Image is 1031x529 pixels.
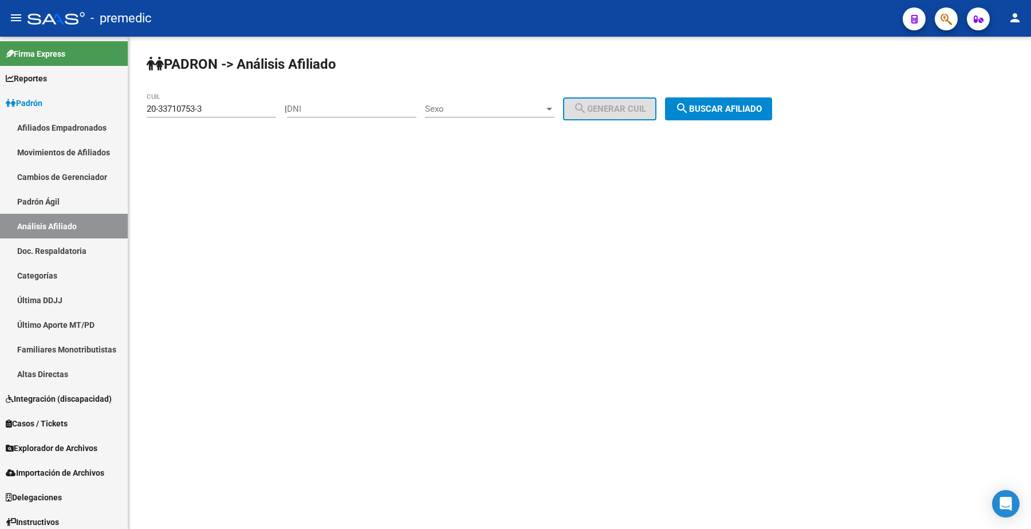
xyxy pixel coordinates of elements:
[6,48,65,60] span: Firma Express
[992,490,1020,518] div: Open Intercom Messenger
[573,104,646,114] span: Generar CUIL
[425,104,544,114] span: Sexo
[6,393,112,405] span: Integración (discapacidad)
[665,97,772,120] button: Buscar afiliado
[6,467,104,479] span: Importación de Archivos
[6,417,68,430] span: Casos / Tickets
[573,101,587,115] mat-icon: search
[675,101,689,115] mat-icon: search
[285,104,665,114] div: |
[675,104,762,114] span: Buscar afiliado
[6,491,62,504] span: Delegaciones
[9,11,23,25] mat-icon: menu
[147,56,336,72] strong: PADRON -> Análisis Afiliado
[563,97,656,120] button: Generar CUIL
[6,97,42,109] span: Padrón
[90,6,152,31] span: - premedic
[6,72,47,85] span: Reportes
[1008,11,1022,25] mat-icon: person
[6,442,97,454] span: Explorador de Archivos
[6,516,59,528] span: Instructivos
